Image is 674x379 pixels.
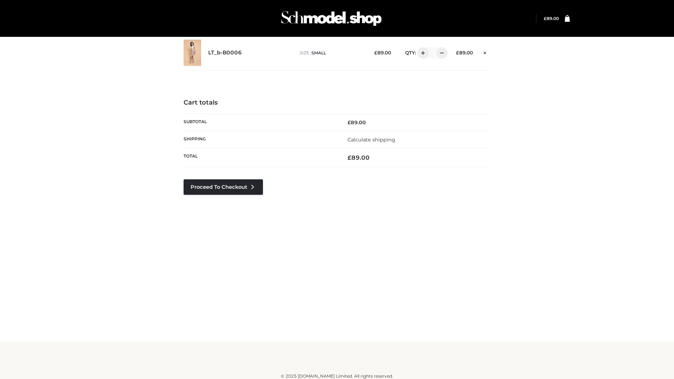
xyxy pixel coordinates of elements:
span: £ [544,16,547,21]
a: Remove this item [480,47,490,56]
bdi: 89.00 [348,154,370,161]
img: Schmodel Admin 964 [279,5,384,32]
span: £ [348,119,351,126]
a: Calculate shipping [348,137,395,143]
bdi: 89.00 [456,50,473,55]
bdi: 89.00 [544,16,559,21]
span: £ [456,50,459,55]
a: LT_b-B0006 [208,49,242,56]
a: Proceed to Checkout [184,179,263,195]
div: QTY: [398,47,445,59]
span: £ [374,50,377,55]
bdi: 89.00 [374,50,391,55]
th: Total [184,148,337,167]
p: size : [300,50,363,56]
span: £ [348,154,351,161]
a: £89.00 [544,16,559,21]
bdi: 89.00 [348,119,366,126]
th: Subtotal [184,114,337,131]
th: Shipping [184,131,337,148]
h4: Cart totals [184,99,490,107]
span: SMALL [311,50,326,55]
